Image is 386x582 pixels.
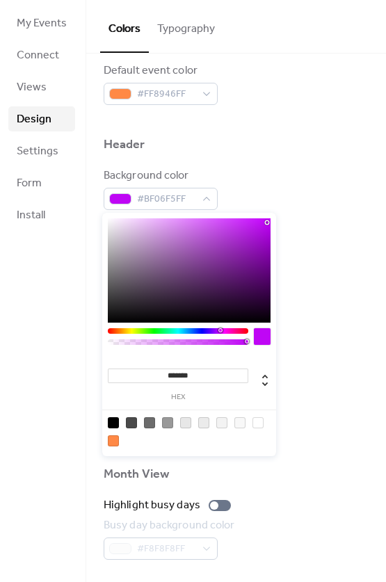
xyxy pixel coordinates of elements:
a: Design [8,106,75,131]
div: rgb(255, 137, 70) [108,435,119,446]
div: rgb(153, 153, 153) [162,417,173,428]
a: Settings [8,138,75,163]
span: My Events [17,15,67,32]
span: #BF06F5FF [137,191,195,208]
div: Default event color [104,63,215,79]
a: Connect [8,42,75,67]
div: Background color [104,168,215,184]
div: rgb(248, 248, 248) [234,417,246,428]
a: Views [8,74,75,99]
div: rgb(255, 255, 255) [252,417,264,428]
div: rgb(108, 108, 108) [144,417,155,428]
a: Install [8,202,75,227]
div: rgb(243, 243, 243) [216,417,227,428]
div: Highlight busy days [104,497,200,514]
span: Connect [17,47,59,64]
span: Views [17,79,47,96]
div: Header [104,136,145,153]
div: rgb(231, 231, 231) [180,417,191,428]
div: rgb(74, 74, 74) [126,417,137,428]
span: Form [17,175,42,192]
span: Design [17,111,51,128]
div: Busy day background color [104,517,235,534]
div: rgb(235, 235, 235) [198,417,209,428]
a: My Events [8,10,75,35]
a: Form [8,170,75,195]
span: Install [17,207,45,224]
div: Month View [104,466,169,483]
label: hex [108,394,248,401]
div: rgb(0, 0, 0) [108,417,119,428]
span: #FF8946FF [137,86,195,103]
span: Settings [17,143,58,160]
